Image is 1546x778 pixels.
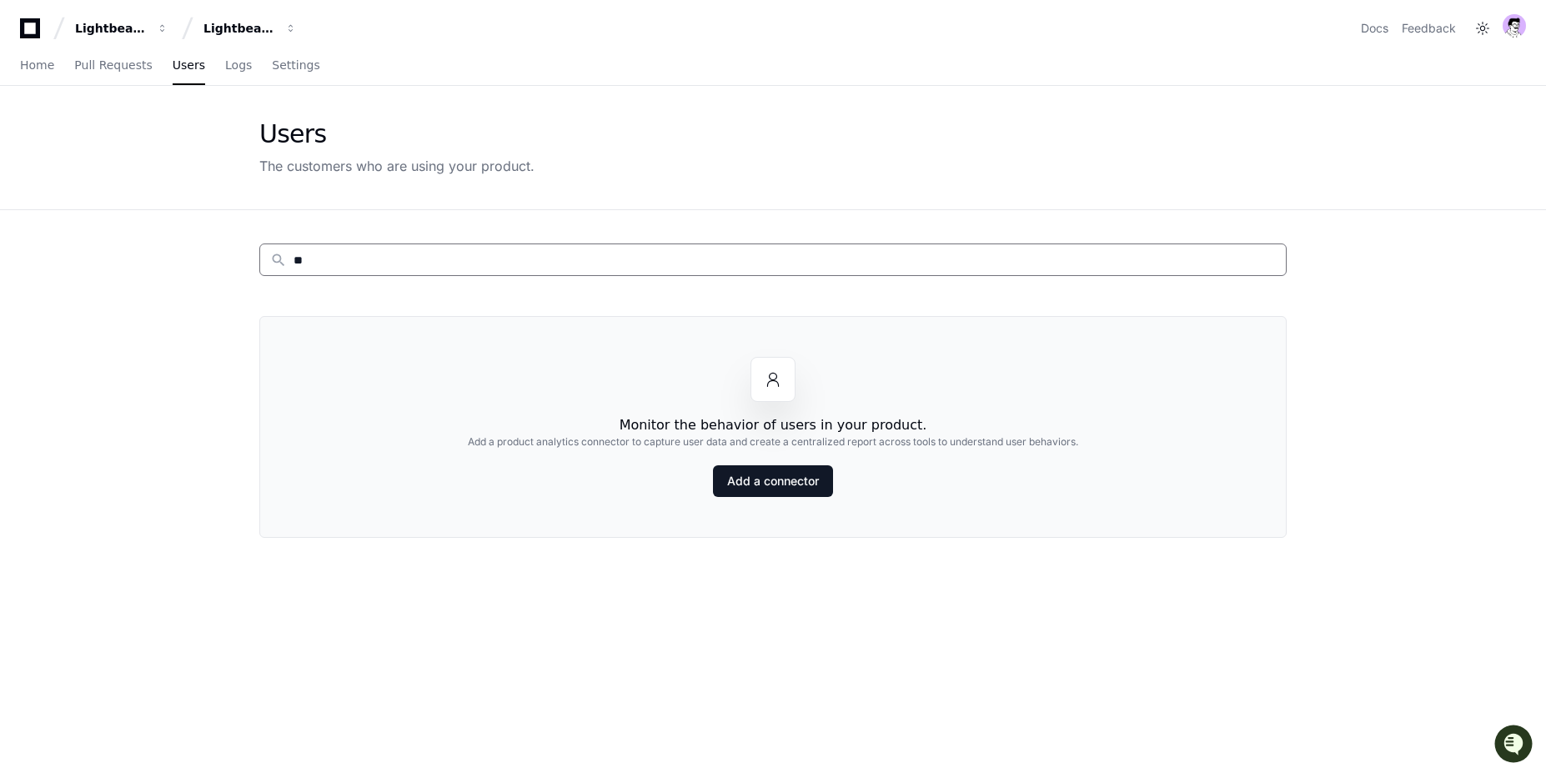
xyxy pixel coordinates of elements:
a: Docs [1361,20,1388,37]
span: Pylon [166,175,202,188]
h2: Add a product analytics connector to capture user data and create a centralized report across too... [468,435,1078,449]
a: Users [173,47,205,85]
iframe: Open customer support [1493,723,1538,768]
img: PlayerZero [17,17,50,50]
span: Pull Requests [74,60,152,70]
img: avatar [1503,14,1526,38]
div: Welcome [17,67,304,93]
a: Add a connector [713,465,833,497]
mat-icon: search [270,252,287,269]
div: Users [259,119,535,149]
a: Settings [272,47,319,85]
div: Lightbeam Health Solutions [203,20,275,37]
img: 1756235613930-3d25f9e4-fa56-45dd-b3ad-e072dfbd1548 [17,124,47,154]
div: Lightbeam Health [75,20,147,37]
div: We're available if you need us! [57,141,211,154]
span: Users [173,60,205,70]
a: Powered byPylon [118,174,202,188]
span: Home [20,60,54,70]
h1: Monitor the behavior of users in your product. [620,415,927,435]
span: Settings [272,60,319,70]
a: Home [20,47,54,85]
a: Pull Requests [74,47,152,85]
button: Lightbeam Health [68,13,175,43]
button: Lightbeam Health Solutions [197,13,304,43]
div: The customers who are using your product. [259,156,535,176]
div: Start new chat [57,124,274,141]
button: Feedback [1402,20,1456,37]
button: Start new chat [284,129,304,149]
a: Logs [225,47,252,85]
span: Logs [225,60,252,70]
